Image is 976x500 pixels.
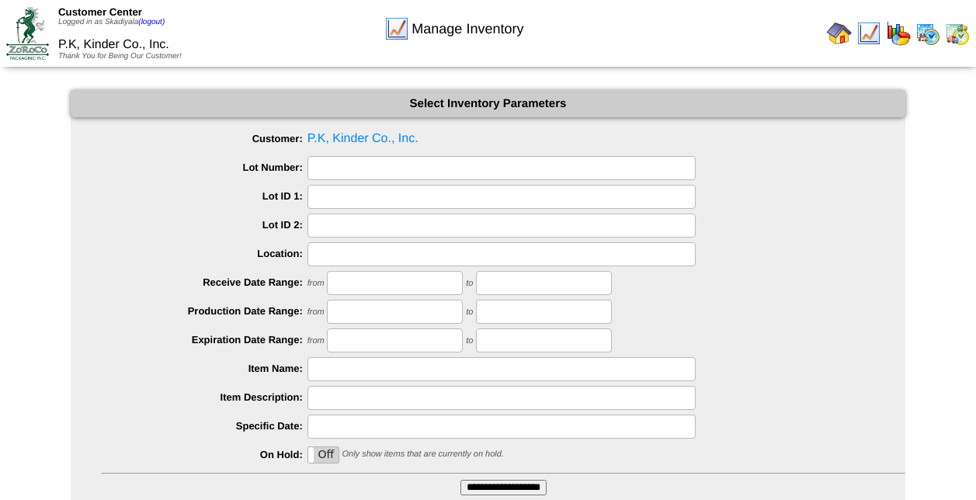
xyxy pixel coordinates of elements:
span: Only show items that are currently on hold. [342,450,503,459]
span: P.K, Kinder Co., Inc. [102,127,905,151]
label: Specific Date: [102,420,307,432]
img: ZoRoCo_Logo(Green%26Foil)%20jpg.webp [6,7,49,59]
img: graph.gif [886,21,911,46]
label: Lot Number: [102,161,307,173]
span: Manage Inventory [412,21,523,37]
span: from [307,279,325,288]
label: Lot ID 2: [102,219,307,231]
img: line_graph.gif [384,16,409,41]
span: to [466,279,473,288]
label: Expiration Date Range: [102,334,307,345]
span: to [466,307,473,317]
label: Item Name: [102,363,307,374]
a: (logout) [138,18,165,26]
img: home.gif [827,21,852,46]
label: Production Date Range: [102,305,307,317]
span: P.K, Kinder Co., Inc. [58,38,169,51]
label: Customer: [102,133,307,144]
label: Receive Date Range: [102,276,307,288]
div: Select Inventory Parameters [71,90,905,117]
img: calendarinout.gif [945,21,970,46]
label: Location: [102,248,307,259]
span: Logged in as Skadiyala [58,18,165,26]
span: Thank You for Being Our Customer! [58,52,182,61]
label: Item Description: [102,391,307,403]
div: OnOff [307,446,339,464]
span: from [307,336,325,345]
label: Off [308,447,339,463]
label: Lot ID 1: [102,190,307,202]
span: Customer Center [58,6,142,18]
span: to [466,336,473,345]
span: from [307,307,325,317]
img: line_graph.gif [856,21,881,46]
img: calendarprod.gif [915,21,940,46]
label: On Hold: [102,449,307,460]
